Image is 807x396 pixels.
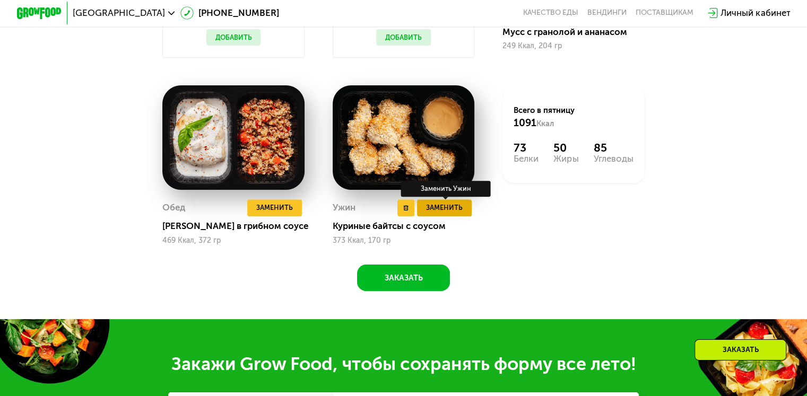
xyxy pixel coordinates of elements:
div: 73 [514,141,539,154]
span: Заменить [256,202,293,213]
a: Качество еды [523,8,578,17]
a: Вендинги [587,8,627,17]
div: 85 [594,141,634,154]
div: [PERSON_NAME] в грибном соусе [162,221,313,232]
div: Белки [514,154,539,163]
div: Обед [162,199,185,216]
div: Мусс с гранолой и ананасом [502,27,653,38]
div: 373 Ккал, 170 гр [333,236,475,245]
div: Всего в пятницу [514,105,633,129]
span: 1091 [514,117,536,129]
div: Заменить Ужин [401,181,491,197]
div: Личный кабинет [721,6,790,20]
div: Жиры [553,154,578,163]
button: Добавить [206,29,261,46]
button: Заменить [417,199,472,216]
span: Ккал [536,119,554,128]
button: Заменить [247,199,302,216]
div: 50 [553,141,578,154]
div: Куриные байтсы с соусом [333,221,483,232]
div: Заказать [695,339,786,360]
div: 249 Ккал, 204 гр [502,42,645,50]
span: Заменить [426,202,463,213]
div: Углеводы [594,154,634,163]
button: Добавить [376,29,431,46]
button: Заказать [357,265,450,292]
span: [GEOGRAPHIC_DATA] [73,8,165,17]
div: поставщикам [636,8,693,17]
div: 469 Ккал, 372 гр [162,236,305,245]
div: Ужин [333,199,355,216]
a: [PHONE_NUMBER] [180,6,279,20]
